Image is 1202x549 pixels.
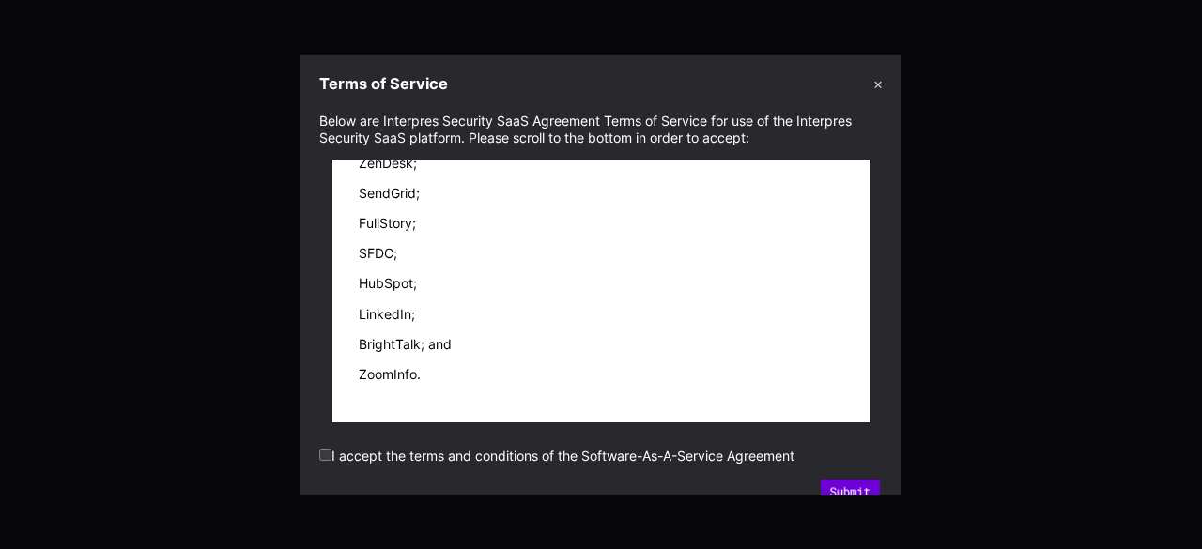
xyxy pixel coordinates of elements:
[359,185,843,202] li: SendGrid;
[359,336,843,353] li: BrightTalk; and
[359,215,843,232] li: FullStory;
[359,155,843,172] li: ZenDesk;
[319,448,794,464] label: I accept the terms and conditions of the Software-As-A-Service Agreement
[319,449,331,461] input: I accept the terms and conditions of the Software-As-A-Service Agreement
[821,480,880,505] button: Submit
[319,113,883,146] div: Below are Interpres Security SaaS Agreement Terms of Service for use of the Interpres Security Sa...
[359,306,843,323] li: LinkedIn;
[873,74,883,94] button: ✕
[359,366,843,383] li: ZoomInfo.
[359,275,843,292] li: HubSpot;
[359,245,843,262] li: SFDC;
[319,74,448,94] h3: Terms of Service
